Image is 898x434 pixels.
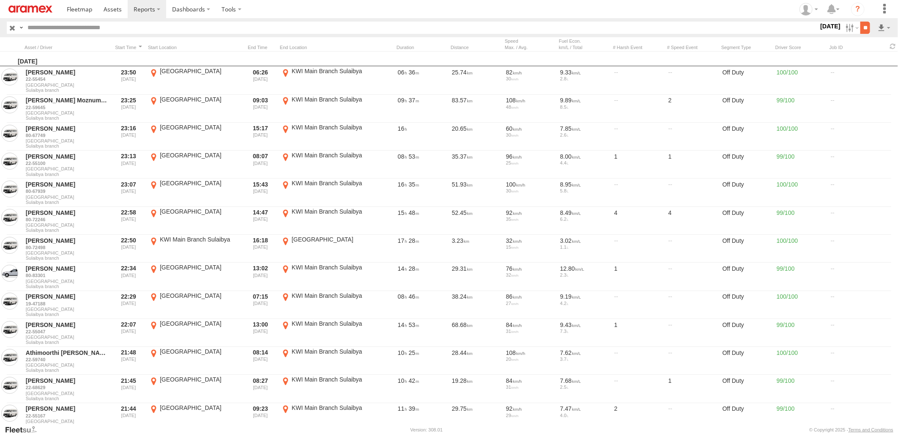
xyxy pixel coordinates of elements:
div: 3.02 [560,237,608,244]
a: View Asset in Asset Management [1,96,18,113]
div: Driver Score [775,44,826,50]
a: View Asset in Asset Management [1,153,18,170]
div: 76 [506,265,554,272]
label: Click to View Event Location [280,348,373,374]
label: Click to View Event Location [148,292,241,318]
span: Filter Results to this Group [26,396,108,401]
label: Click to View Event Location [148,179,241,206]
span: [GEOGRAPHIC_DATA] [26,307,108,312]
a: View Asset in Asset Management [1,69,18,85]
span: 15 [398,209,407,216]
div: 25.74 [451,67,501,93]
label: Click to View Event Location [280,67,373,93]
div: 7.3 [560,329,608,334]
div: 108 [506,349,554,357]
span: [GEOGRAPHIC_DATA] [26,138,108,143]
label: Click to View Event Location [148,124,241,150]
div: Version: 308.01 [411,427,443,432]
div: Off Duty [721,348,772,374]
a: [PERSON_NAME] [26,265,108,272]
div: Exited after selected date range [244,208,277,234]
div: Entered prior to selected date range [112,376,145,402]
div: 99/100 [775,404,826,430]
div: 9.89 [560,96,608,104]
div: 100/100 [775,67,826,93]
a: View Asset in Asset Management [1,321,18,338]
div: Entered prior to selected date range [112,67,145,93]
div: [GEOGRAPHIC_DATA] [160,292,240,299]
div: 100/100 [775,236,826,262]
div: Off Duty [721,320,772,346]
div: Exited after selected date range [244,179,277,206]
div: 100/100 [775,124,826,150]
div: Entered prior to selected date range [112,348,145,374]
div: KWI Main Branch Sulaibya [292,320,372,327]
div: Off Duty [721,67,772,93]
label: Search Query [18,22,25,34]
a: 22-59645 [26,104,108,110]
div: Entered prior to selected date range [112,404,145,430]
span: Filter Results to this Group [26,368,108,373]
a: View Asset in Asset Management [1,125,18,142]
div: Click to Sort [451,44,501,50]
div: 51.93 [451,179,501,206]
div: KWI Main Branch Sulaibya [292,208,372,215]
a: Terms and Conditions [849,427,893,432]
a: View Asset in Asset Management [1,377,18,394]
div: Off Duty [721,236,772,262]
div: 8.95 [560,181,608,188]
span: [GEOGRAPHIC_DATA] [26,279,108,284]
div: Entered prior to selected date range [112,236,145,262]
span: Filter Results to this Group [26,172,108,177]
div: 68.68 [451,320,501,346]
div: Exited after selected date range [244,348,277,374]
a: Visit our Website [5,426,44,434]
label: Click to View Event Location [148,404,241,430]
span: Filter Results to this Group [26,424,108,429]
div: 100/100 [775,179,826,206]
div: Entered prior to selected date range [112,320,145,346]
span: Filter Results to this Group [26,228,108,233]
div: 7.62 [560,349,608,357]
span: 39 [409,405,419,412]
div: 2 [613,404,664,430]
div: 99/100 [775,320,826,346]
div: 99/100 [775,208,826,234]
span: [GEOGRAPHIC_DATA] [26,391,108,396]
div: Exited after selected date range [244,320,277,346]
span: [GEOGRAPHIC_DATA] [26,419,108,424]
div: Entered prior to selected date range [112,96,145,122]
div: KWI Main Branch Sulaibya [292,67,372,75]
div: 96 [506,153,554,160]
span: Filter Results to this Group [26,143,108,148]
a: View Asset in Asset Management [1,293,18,310]
div: 32 [506,272,554,277]
div: Exited after selected date range [244,404,277,430]
div: 32 [506,237,554,244]
label: Click to View Event Location [280,151,373,178]
div: [GEOGRAPHIC_DATA] [292,236,372,243]
div: 100 [506,181,554,188]
img: aramex-logo.svg [8,5,52,13]
div: 82 [506,69,554,76]
a: [PERSON_NAME] [26,237,108,244]
div: 6.2 [560,217,608,222]
div: 1 [667,376,718,402]
div: 4.2 [560,301,608,306]
span: 25 [409,349,419,356]
div: [GEOGRAPHIC_DATA] [160,320,240,327]
div: KWI Main Branch Sulaibya [292,264,372,271]
label: Click to View Event Location [148,151,241,178]
div: Gabriel Liwang [797,3,821,16]
div: 2.8 [560,76,608,81]
div: 4 [613,208,664,234]
div: Entered prior to selected date range [112,179,145,206]
div: 29 [506,413,554,418]
div: Off Duty [721,292,772,318]
div: 30 [506,132,554,137]
span: 46 [409,293,419,300]
div: KWI Main Branch Sulaibya [160,236,240,243]
div: 52.45 [451,208,501,234]
a: View Asset in Asset Management [1,181,18,198]
div: © Copyright 2025 - [809,427,893,432]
